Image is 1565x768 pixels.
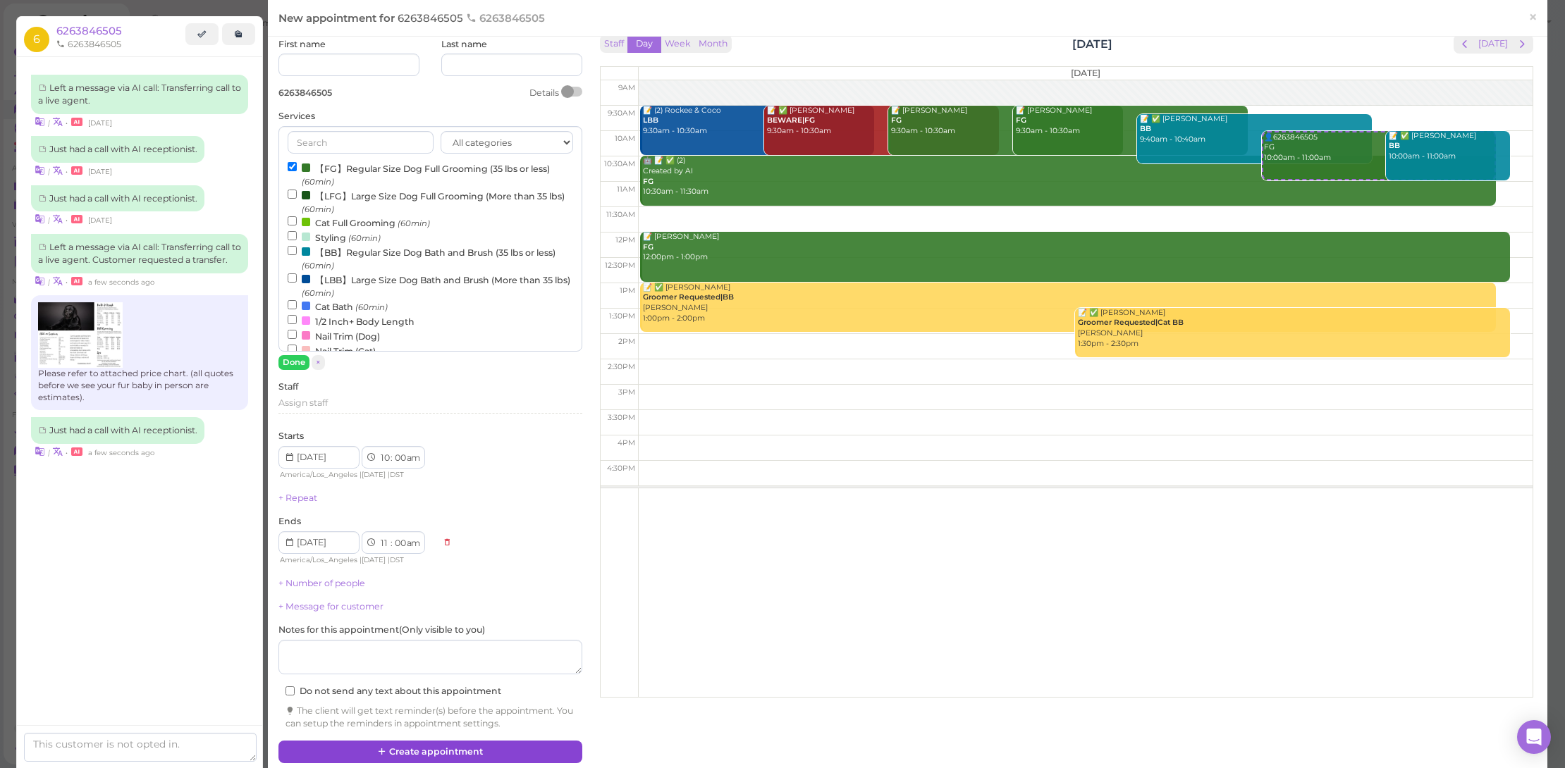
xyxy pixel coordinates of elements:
label: 【BB】Regular Size Dog Bath and Brush (35 lbs or less) [288,244,573,272]
div: Please refer to attached price chart. (all quotes before we see your fur baby in person are estim... [31,295,248,410]
a: + Repeat [278,493,317,503]
button: [DATE] [1474,35,1512,54]
span: 12:30pm [605,261,635,270]
span: 6263846505 [398,11,466,24]
div: 📝 [PERSON_NAME] 9:30am - 10:30am [1015,106,1248,137]
i: | [48,278,50,287]
span: 10am [615,134,635,143]
label: Starts [278,430,304,442]
span: 9:30am [608,109,635,118]
div: | | [278,469,436,481]
label: Styling [288,230,381,244]
span: 9am [618,83,635,92]
small: (60min) [348,233,381,243]
input: Nail Trim (Cat) [288,345,297,354]
span: 6 [24,27,49,52]
img: media [38,302,123,368]
input: Cat Full Grooming (60min) [288,216,297,225]
i: | [48,216,50,225]
div: • [31,444,248,459]
div: Left a message via AI call: Transferring call to a live agent. Customer requested a transfer. [31,234,248,273]
button: prev [1454,35,1475,54]
input: Styling (60min) [288,231,297,240]
span: [DATE] [362,555,386,564]
span: DST [390,470,404,479]
div: Just had a call with AI receptionist. [31,136,204,163]
button: Week [661,35,695,54]
i: | [48,167,50,176]
a: + Number of people [278,578,365,588]
label: First name [278,38,326,51]
input: 【LFG】Large Size Dog Full Grooming (More than 35 lbs) (60min) [288,190,297,199]
span: 4:30pm [607,464,635,473]
span: 4pm [618,438,635,447]
div: Details [529,87,559,99]
i: | [48,118,50,128]
button: Day [627,35,661,54]
span: 08/21/2025 04:18pm [88,118,112,128]
label: 【LFG】Large Size Dog Full Grooming (More than 35 lbs) [288,188,573,216]
label: Last name [441,38,487,51]
button: Done [278,355,309,370]
input: 1/2 Inch+ Body Length [288,315,297,324]
div: 📝 ✅ [PERSON_NAME] 9:30am - 10:30am [766,106,999,137]
span: [DATE] [362,470,386,479]
div: • [31,163,248,178]
span: 1:30pm [609,311,635,321]
input: Search [288,131,434,154]
a: 6263846505 [56,24,122,37]
label: 【LBB】Large Size Dog Bath and Brush (More than 35 lbs) [288,272,573,299]
label: Ends [278,515,301,528]
span: × [316,357,321,367]
button: Staff [600,35,628,54]
div: • [31,211,248,226]
small: (60min) [302,177,334,187]
h2: [DATE] [1072,36,1112,52]
span: 2:30pm [608,362,635,371]
input: Cat Bath (60min) [288,300,297,309]
a: + Message for customer [278,601,383,612]
label: 1/2 Inch+ Body Length [288,314,415,328]
b: FG [1016,116,1026,125]
span: 10:30am [604,159,635,168]
div: 📝 (2) Rockee & Coco 9:30am - 10:30am [642,106,875,137]
span: New appointment for [278,11,548,24]
span: 08/26/2025 09:48am [88,448,154,457]
b: Groomer Requested|BB [643,292,734,302]
input: 【FG】Regular Size Dog Full Grooming (35 lbs or less) (60min) [288,162,297,171]
small: (60min) [398,218,430,228]
div: • [31,114,248,129]
b: FG [643,177,653,186]
div: 📝 ✅ [PERSON_NAME] [PERSON_NAME] 1:30pm - 2:30pm [1077,308,1510,349]
input: 【LBB】Large Size Dog Bath and Brush (More than 35 lbs) (60min) [288,273,297,283]
label: 【FG】Regular Size Dog Full Grooming (35 lbs or less) [288,161,573,188]
label: Nail Trim (Dog) [288,328,380,343]
b: FG [891,116,902,125]
small: (60min) [302,204,334,214]
span: 11am [617,185,635,194]
div: 📝 [PERSON_NAME] 12:00pm - 1:00pm [642,232,1511,263]
b: BB [1140,124,1151,133]
span: [DATE] [1071,68,1100,78]
span: America/Los_Angeles [280,470,357,479]
input: Do not send any text about this appointment [286,686,295,695]
span: America/Los_Angeles [280,555,357,564]
span: 6263846505 [278,87,332,98]
label: Services [278,110,315,123]
div: | | [278,554,436,566]
span: 11:30am [606,210,635,219]
i: | [48,448,50,457]
small: (60min) [302,288,334,298]
div: 📝 ✅ [PERSON_NAME] [PERSON_NAME] 1:00pm - 2:00pm [642,283,1497,324]
label: Nail Trim (Cat) [288,343,376,358]
small: (60min) [302,261,334,271]
div: Left a message via AI call: Transferring call to a live agent. [31,75,248,114]
div: Just had a call with AI receptionist. [31,417,204,444]
small: (60min) [355,302,388,312]
label: Do not send any text about this appointment [286,685,501,698]
li: 6263846505 [53,38,125,51]
span: 3pm [618,388,635,397]
b: BB [1389,141,1400,150]
div: Just had a call with AI receptionist. [31,185,204,212]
